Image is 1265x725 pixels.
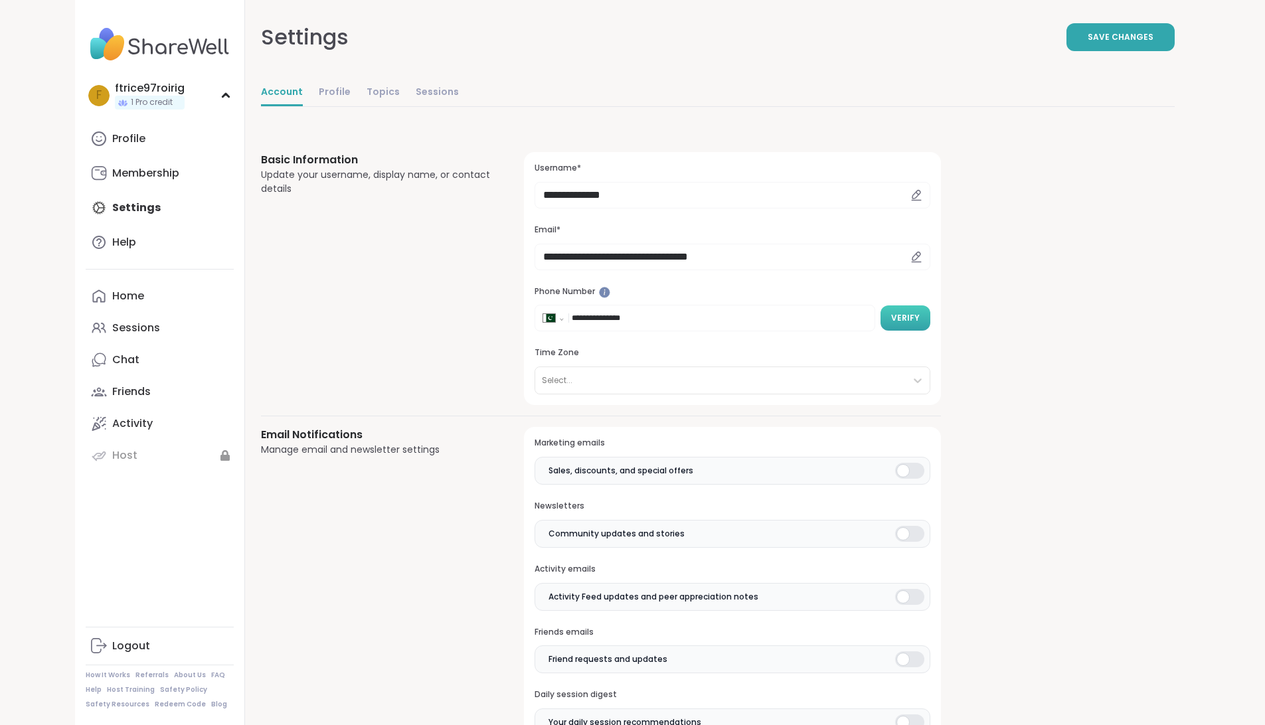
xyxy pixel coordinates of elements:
[261,152,493,168] h3: Basic Information
[86,226,234,258] a: Help
[535,627,930,638] h3: Friends emails
[535,163,930,174] h3: Username*
[86,685,102,694] a: Help
[535,438,930,449] h3: Marketing emails
[112,131,145,146] div: Profile
[131,97,173,108] span: 1 Pro credit
[86,376,234,408] a: Friends
[261,168,493,196] div: Update your username, display name, or contact details
[535,224,930,236] h3: Email*
[155,700,206,709] a: Redeem Code
[112,235,136,250] div: Help
[135,671,169,680] a: Referrals
[548,528,685,540] span: Community updates and stories
[112,289,144,303] div: Home
[86,157,234,189] a: Membership
[261,80,303,106] a: Account
[86,312,234,344] a: Sessions
[112,448,137,463] div: Host
[367,80,400,106] a: Topics
[261,443,493,457] div: Manage email and newsletter settings
[535,689,930,700] h3: Daily session digest
[112,353,139,367] div: Chat
[86,440,234,471] a: Host
[211,671,225,680] a: FAQ
[535,564,930,575] h3: Activity emails
[86,123,234,155] a: Profile
[261,427,493,443] h3: Email Notifications
[112,384,151,399] div: Friends
[319,80,351,106] a: Profile
[535,501,930,512] h3: Newsletters
[112,639,150,653] div: Logout
[86,671,130,680] a: How It Works
[160,685,207,694] a: Safety Policy
[86,700,149,709] a: Safety Resources
[174,671,206,680] a: About Us
[86,408,234,440] a: Activity
[112,416,153,431] div: Activity
[261,21,349,53] div: Settings
[535,347,930,359] h3: Time Zone
[535,286,930,297] h3: Phone Number
[115,81,185,96] div: ftrice97roirig
[599,287,610,298] iframe: Spotlight
[112,321,160,335] div: Sessions
[211,700,227,709] a: Blog
[1088,31,1153,43] span: Save Changes
[86,280,234,312] a: Home
[86,630,234,662] a: Logout
[86,21,234,68] img: ShareWell Nav Logo
[107,685,155,694] a: Host Training
[548,653,667,665] span: Friend requests and updates
[881,305,930,331] button: Verify
[86,344,234,376] a: Chat
[1066,23,1175,51] button: Save Changes
[96,87,102,104] span: f
[112,166,179,181] div: Membership
[416,80,459,106] a: Sessions
[548,591,758,603] span: Activity Feed updates and peer appreciation notes
[891,312,920,324] span: Verify
[548,465,693,477] span: Sales, discounts, and special offers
